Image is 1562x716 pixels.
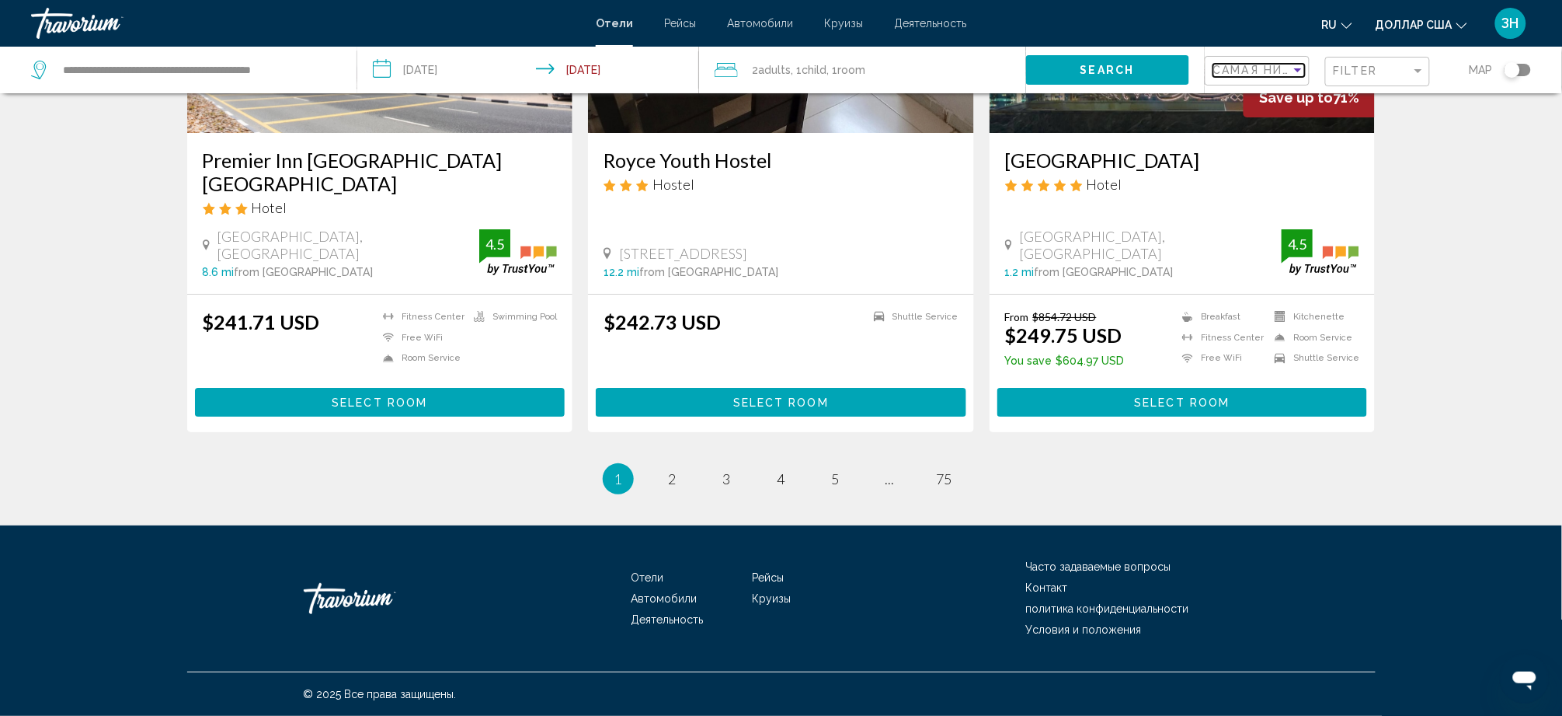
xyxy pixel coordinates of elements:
[203,310,320,334] ins: $241.71 USD
[1376,19,1452,31] font: доллар США
[596,392,966,409] a: Select Room
[837,64,865,76] span: Room
[1174,351,1267,365] li: Free WiFi
[31,8,580,39] a: Травориум
[1267,351,1359,365] li: Shuttle Service
[1500,654,1550,704] iframe: Кнопка запуска окна обмена сообщениями
[1026,623,1142,636] a: Условия и положения
[826,59,865,81] span: , 1
[997,388,1368,417] button: Select Room
[1135,396,1230,409] span: Select Room
[1244,78,1375,117] div: 71%
[1005,355,1125,367] p: $604.97 USD
[203,148,558,195] a: Premier Inn [GEOGRAPHIC_DATA] [GEOGRAPHIC_DATA]
[252,199,287,216] span: Hotel
[357,47,699,93] button: Check-in date: Feb 15, 2026 Check-out date: Feb 19, 2026
[375,351,466,365] li: Room Service
[752,571,784,584] a: Рейсы
[1026,561,1171,573] a: Часто задаваемые вопросы
[1087,176,1122,193] span: Hotel
[466,310,557,323] li: Swimming Pool
[1174,331,1267,344] li: Fitness Center
[479,235,510,253] div: 4.5
[1026,582,1068,594] a: Контакт
[1080,65,1135,77] span: Search
[1005,323,1122,347] ins: $249.75 USD
[1026,55,1189,84] button: Search
[1035,266,1174,278] span: from [GEOGRAPHIC_DATA]
[1325,56,1430,88] button: Filter
[1376,13,1467,36] button: Изменить валюту
[375,331,466,344] li: Free WiFi
[1174,310,1267,323] li: Breakfast
[604,310,721,334] ins: $242.73 USD
[375,310,466,323] li: Fitness Center
[699,47,1025,93] button: Travelers: 2 adults, 1 child
[203,199,558,216] div: 3 star Hotel
[752,592,791,605] font: Круизы
[631,613,704,626] a: Деятельность
[1259,89,1333,106] span: Save up to
[866,310,958,323] li: Shuttle Service
[604,148,958,172] a: Royce Youth Hostel
[791,59,826,81] span: , 1
[1282,235,1313,253] div: 4.5
[596,388,966,417] button: Select Room
[894,17,966,30] a: Деятельность
[596,17,633,30] a: Отели
[832,470,840,487] span: 5
[752,59,791,81] span: 2
[604,266,639,278] span: 12.2 mi
[778,470,785,487] span: 4
[669,470,677,487] span: 2
[1322,19,1338,31] font: ru
[1020,228,1282,262] span: [GEOGRAPHIC_DATA], [GEOGRAPHIC_DATA]
[1213,64,1357,76] span: Самая низкая цена
[195,392,565,409] a: Select Room
[733,396,829,409] span: Select Room
[619,245,747,262] span: [STREET_ADDRESS]
[604,176,958,193] div: 3 star Hostel
[1267,331,1359,344] li: Room Service
[1267,310,1359,323] li: Kitchenette
[1005,310,1029,323] span: From
[217,228,480,262] span: [GEOGRAPHIC_DATA], [GEOGRAPHIC_DATA]
[479,229,557,275] img: trustyou-badge.svg
[203,266,235,278] span: 8.6 mi
[1026,602,1189,615] a: политика конфиденциальности
[1033,310,1097,323] del: $854.72 USD
[824,17,863,30] font: Круизы
[631,592,698,605] a: Автомобили
[1005,176,1360,193] div: 5 star Hotel
[1502,15,1519,31] font: ЗН
[652,176,694,193] span: Hostel
[1322,13,1352,36] button: Изменить язык
[1005,148,1360,172] a: [GEOGRAPHIC_DATA]
[614,470,622,487] span: 1
[758,64,791,76] span: Adults
[1005,266,1035,278] span: 1.2 mi
[727,17,793,30] font: Автомобили
[997,392,1368,409] a: Select Room
[802,64,826,76] span: Child
[631,571,664,584] a: Отели
[235,266,374,278] span: from [GEOGRAPHIC_DATA]
[885,470,895,487] span: ...
[304,575,459,622] a: Травориум
[1493,63,1531,77] button: Toggle map
[664,17,696,30] font: Рейсы
[187,463,1376,494] ul: Pagination
[1282,229,1359,275] img: trustyou-badge.svg
[1213,65,1305,78] mat-select: Sort by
